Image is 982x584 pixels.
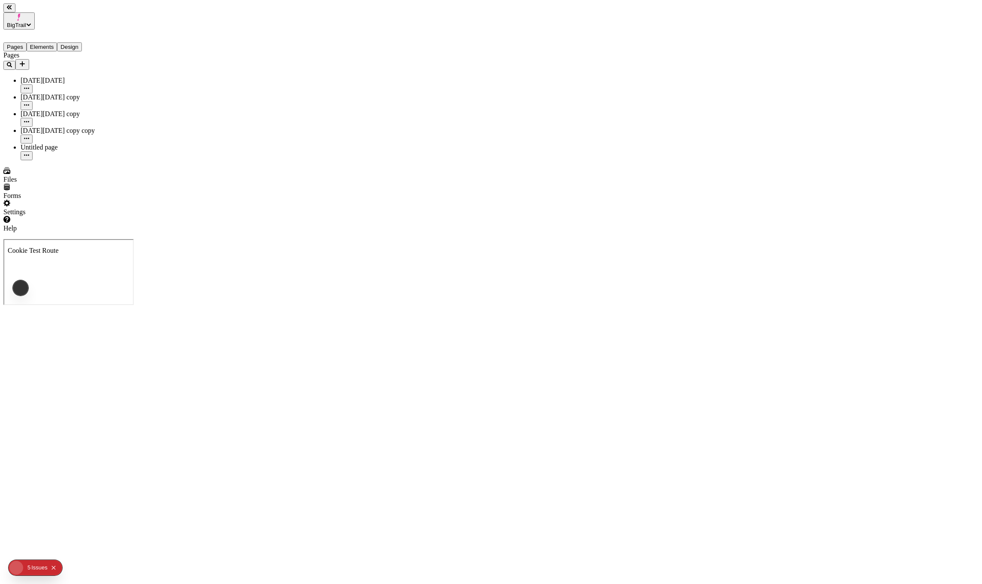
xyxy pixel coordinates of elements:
[3,51,127,59] div: Pages
[21,77,127,84] div: [DATE][DATE]
[21,127,127,135] div: [DATE][DATE] copy copy
[21,93,127,101] div: [DATE][DATE] copy
[3,12,35,30] button: BigTrail
[27,42,57,51] button: Elements
[3,42,27,51] button: Pages
[3,208,127,216] div: Settings
[3,192,127,200] div: Forms
[3,225,127,232] div: Help
[57,42,82,51] button: Design
[21,110,127,118] div: [DATE][DATE] copy
[3,239,134,305] iframe: Cookie Feature Detection
[3,176,127,183] div: Files
[15,59,29,70] button: Add new
[21,144,127,151] div: Untitled page
[7,22,26,28] span: BigTrail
